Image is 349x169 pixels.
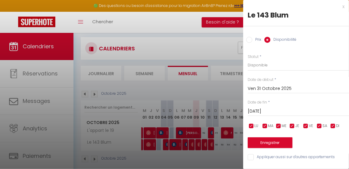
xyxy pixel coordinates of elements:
[322,123,327,129] span: SA
[248,100,267,105] label: Date de fin
[282,123,286,129] span: ME
[252,37,261,43] label: Prix
[248,54,259,60] label: Statut
[248,77,273,83] label: Date de début
[295,123,299,129] span: JE
[309,123,313,129] span: VE
[248,137,292,148] button: Enregistrer
[270,37,296,43] label: Disponibilité
[248,10,344,20] div: Le 143 Blum
[243,3,344,10] div: x
[254,123,258,129] span: LU
[336,123,339,129] span: DI
[268,123,273,129] span: MA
